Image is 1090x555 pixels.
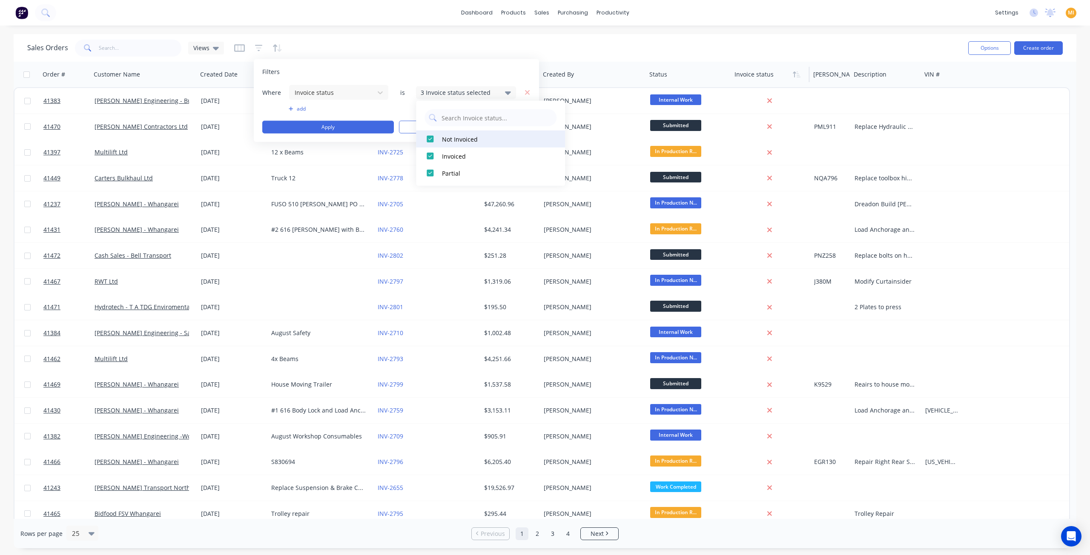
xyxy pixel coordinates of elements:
[201,303,264,311] div: [DATE]
[43,122,60,131] span: 41470
[95,355,128,363] a: Multilift Ltd
[43,277,60,286] span: 41467
[650,352,701,363] span: In Production N...
[201,225,264,234] div: [DATE]
[43,243,95,268] a: 41472
[399,121,531,134] button: Clear
[814,277,846,286] div: J380M
[262,121,394,134] button: Apply
[484,380,534,389] div: $1,537.58
[544,509,638,518] div: [PERSON_NAME]
[484,200,534,208] div: $47,260.96
[416,165,565,182] button: Partial
[43,432,60,441] span: 41382
[378,200,403,208] a: INV-2705
[43,174,60,182] span: 41449
[378,380,403,388] a: INV-2799
[497,6,530,19] div: products
[650,455,701,466] span: In Production R...
[855,303,915,311] div: 2 Plates to press
[43,475,95,501] a: 41243
[925,458,959,466] div: [US_VEHICLE_IDENTIFICATION_NUMBER]
[20,529,63,538] span: Rows per page
[201,406,264,415] div: [DATE]
[201,432,264,441] div: [DATE]
[650,275,701,285] span: In Production N...
[968,41,1011,55] button: Options
[271,509,366,518] div: Trolley repair
[95,97,221,105] a: [PERSON_NAME] Engineering - Building R M
[855,122,915,131] div: Replace Hydraulic Tank
[201,200,264,208] div: [DATE]
[15,6,28,19] img: Factory
[544,122,638,131] div: [PERSON_NAME]
[484,277,534,286] div: $1,319.06
[43,139,95,165] a: 41397
[562,527,574,540] a: Page 4
[484,432,534,441] div: $905.91
[43,200,60,208] span: 41237
[43,449,95,475] a: 41466
[43,70,65,79] div: Order #
[484,406,534,415] div: $3,153.11
[814,174,846,182] div: NQA796
[1014,41,1063,55] button: Create order
[544,148,638,157] div: [PERSON_NAME]
[43,88,95,114] a: 41383
[855,251,915,260] div: Replace bolts on hoist mount
[650,172,701,182] span: Submitted
[95,303,215,311] a: Hydrotech - T A TDG Enviromental Limited
[43,148,60,157] span: 41397
[544,97,638,105] div: [PERSON_NAME]
[442,151,544,160] div: Invoiced
[95,329,201,337] a: [PERSON_NAME] Engineering - Safety
[271,329,366,337] div: August Safety
[650,249,701,260] span: Submitted
[201,458,264,466] div: [DATE]
[650,430,701,440] span: Internal Work
[43,346,95,372] a: 41462
[378,174,403,182] a: INV-2778
[262,68,280,76] span: Filters
[814,380,846,389] div: K9529
[484,251,534,260] div: $251.28
[43,329,60,337] span: 41384
[271,225,366,234] div: #2 616 [PERSON_NAME] with Body Lock and Load Anchorage
[855,174,915,182] div: Replace toolbox hinges
[650,197,701,208] span: In Production N...
[94,70,140,79] div: Customer Name
[271,200,366,208] div: FUSO 510 [PERSON_NAME] PO 825751
[193,43,209,52] span: Views
[43,165,95,191] a: 41449
[544,277,638,286] div: [PERSON_NAME]
[472,529,509,538] a: Previous page
[546,527,559,540] a: Page 3
[484,303,534,311] div: $195.50
[43,380,60,389] span: 41469
[442,134,544,143] div: Not Invoiced
[271,458,366,466] div: S830694
[43,509,60,518] span: 41465
[650,120,701,131] span: Submitted
[378,406,403,414] a: INV-2759
[43,398,95,423] a: 41430
[554,6,592,19] div: purchasing
[201,122,264,131] div: [DATE]
[201,509,264,518] div: [DATE]
[43,355,60,363] span: 41462
[43,191,95,217] a: 41237
[484,355,534,363] div: $4,251.66
[262,88,288,97] span: Where
[925,406,959,415] div: [VEHICLE_IDENTIFICATION_NUMBER]
[544,329,638,337] div: [PERSON_NAME]
[201,329,264,337] div: [DATE]
[201,277,264,286] div: [DATE]
[378,458,403,466] a: INV-2796
[650,146,701,157] span: In Production R...
[201,174,264,182] div: [DATE]
[378,329,403,337] a: INV-2710
[814,251,846,260] div: PNZ258
[378,355,403,363] a: INV-2793
[394,88,411,97] span: is
[468,527,622,540] ul: Pagination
